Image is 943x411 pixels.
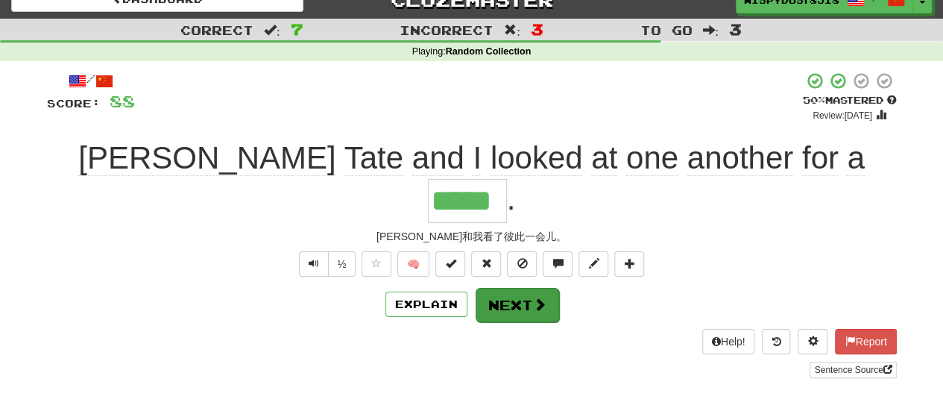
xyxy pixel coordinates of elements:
[412,140,464,176] span: and
[491,140,583,176] span: looked
[507,251,537,277] button: Ignore sentence (alt+i)
[543,251,573,277] button: Discuss sentence (alt+u)
[762,329,790,354] button: Round history (alt+y)
[180,22,253,37] span: Correct
[810,362,896,378] a: Sentence Source
[531,20,543,38] span: 3
[435,251,465,277] button: Set this sentence to 100% Mastered (alt+m)
[291,20,303,38] span: 7
[591,140,617,176] span: at
[362,251,391,277] button: Favorite sentence (alt+f)
[328,251,356,277] button: ½
[47,72,135,90] div: /
[729,20,742,38] span: 3
[476,288,559,322] button: Next
[578,251,608,277] button: Edit sentence (alt+d)
[397,251,429,277] button: 🧠
[78,140,335,176] span: [PERSON_NAME]
[803,94,897,107] div: Mastered
[802,140,839,176] span: for
[813,110,872,121] small: Review: [DATE]
[110,92,135,110] span: 88
[507,181,516,216] span: .
[702,329,755,354] button: Help!
[687,140,793,176] span: another
[640,22,692,37] span: To go
[47,229,897,244] div: [PERSON_NAME]和我看了彼此一会儿。
[626,140,678,176] span: one
[385,292,467,317] button: Explain
[344,140,403,176] span: Tate
[473,140,482,176] span: I
[299,251,329,277] button: Play sentence audio (ctl+space)
[400,22,493,37] span: Incorrect
[471,251,501,277] button: Reset to 0% Mastered (alt+r)
[47,97,101,110] span: Score:
[446,46,532,57] strong: Random Collection
[835,329,896,354] button: Report
[296,251,356,277] div: Text-to-speech controls
[504,24,520,37] span: :
[614,251,644,277] button: Add to collection (alt+a)
[264,24,280,37] span: :
[803,94,825,106] span: 50 %
[847,140,864,176] span: a
[702,24,719,37] span: :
